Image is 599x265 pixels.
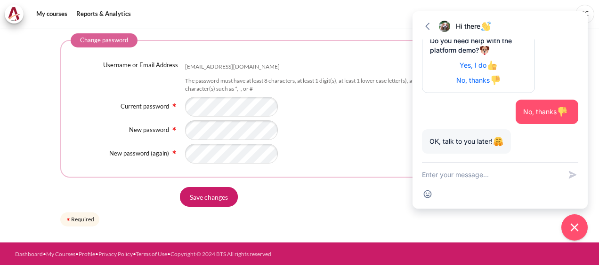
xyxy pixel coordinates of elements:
button: Languages [558,7,572,21]
div: [EMAIL_ADDRESS][DOMAIN_NAME] [185,63,280,71]
legend: Change password [71,33,138,47]
img: Required [170,101,178,109]
a: User menu [575,5,594,23]
a: Architeck Architeck [5,5,28,23]
img: Required field [65,217,71,222]
a: Reports & Analytics [73,5,134,23]
input: Save changes [180,187,238,207]
img: Required [170,148,178,156]
img: Architeck [8,7,21,21]
a: Profile [79,250,95,257]
span: SC [575,5,594,23]
a: My courses [33,5,71,23]
div: Required [60,212,99,226]
a: Privacy Policy [98,250,133,257]
span: Required [170,125,178,131]
span: Required [170,101,178,107]
label: Username or Email Address [103,61,178,70]
span: Required [170,148,178,154]
div: • • • • • [15,250,328,258]
a: My Courses [46,250,75,257]
label: New password [129,126,169,133]
a: Dashboard [15,250,43,257]
div: The password must have at least 8 characters, at least 1 digit(s), at least 1 lower case letter(s... [185,77,529,93]
a: Terms of Use [136,250,167,257]
label: New password (again) [109,149,169,157]
a: Copyright © 2024 BTS All rights reserved [170,250,271,257]
img: Required [170,125,178,132]
label: Current password [121,102,169,110]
